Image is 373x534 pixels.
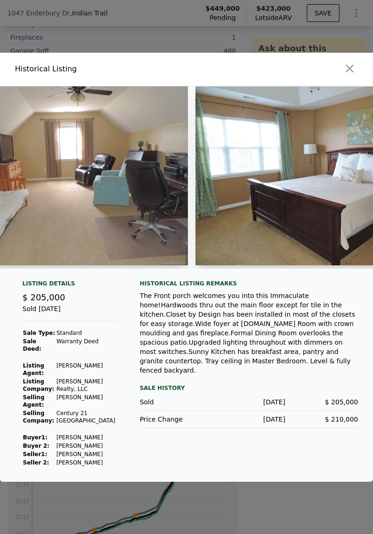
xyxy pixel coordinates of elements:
[213,415,285,424] div: [DATE]
[56,458,117,467] td: [PERSON_NAME]
[56,442,117,450] td: [PERSON_NAME]
[23,362,44,376] strong: Listing Agent:
[325,398,358,406] span: $ 205,000
[22,304,117,321] div: Sold [DATE]
[140,397,213,407] div: Sold
[140,291,358,375] div: The Front porch welcomes you into this Immaculate home!Hardwoods thru out the main floor except f...
[56,409,117,425] td: Century 21 [GEOGRAPHIC_DATA]
[56,329,117,337] td: Standard
[23,330,55,336] strong: Sale Type:
[15,63,183,75] div: Historical Listing
[56,377,117,393] td: [PERSON_NAME] Realty, LLC
[140,415,213,424] div: Price Change
[56,393,117,409] td: [PERSON_NAME]
[213,397,285,407] div: [DATE]
[140,280,358,287] div: Historical Listing remarks
[140,382,358,394] div: Sale History
[56,361,117,377] td: [PERSON_NAME]
[23,378,54,392] strong: Listing Company:
[23,338,41,352] strong: Sale Deed:
[23,443,49,449] strong: Buyer 2:
[325,416,358,423] span: $ 210,000
[22,292,65,302] span: $ 205,000
[23,394,44,408] strong: Selling Agent:
[23,410,54,424] strong: Selling Company:
[56,433,117,442] td: [PERSON_NAME]
[56,450,117,458] td: [PERSON_NAME]
[23,451,47,458] strong: Seller 1 :
[56,337,117,353] td: Warranty Deed
[23,459,49,466] strong: Seller 2:
[23,434,48,441] strong: Buyer 1 :
[22,280,117,291] div: Listing Details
